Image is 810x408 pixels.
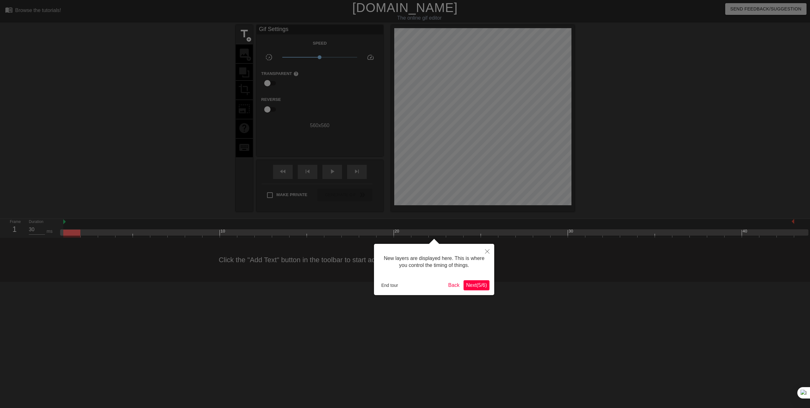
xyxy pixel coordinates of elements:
[379,281,401,290] button: End tour
[480,244,494,258] button: Close
[379,249,489,275] div: New layers are displayed here. This is where you control the timing of things.
[466,282,487,288] span: Next ( 5 / 6 )
[464,280,489,290] button: Next
[446,280,462,290] button: Back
